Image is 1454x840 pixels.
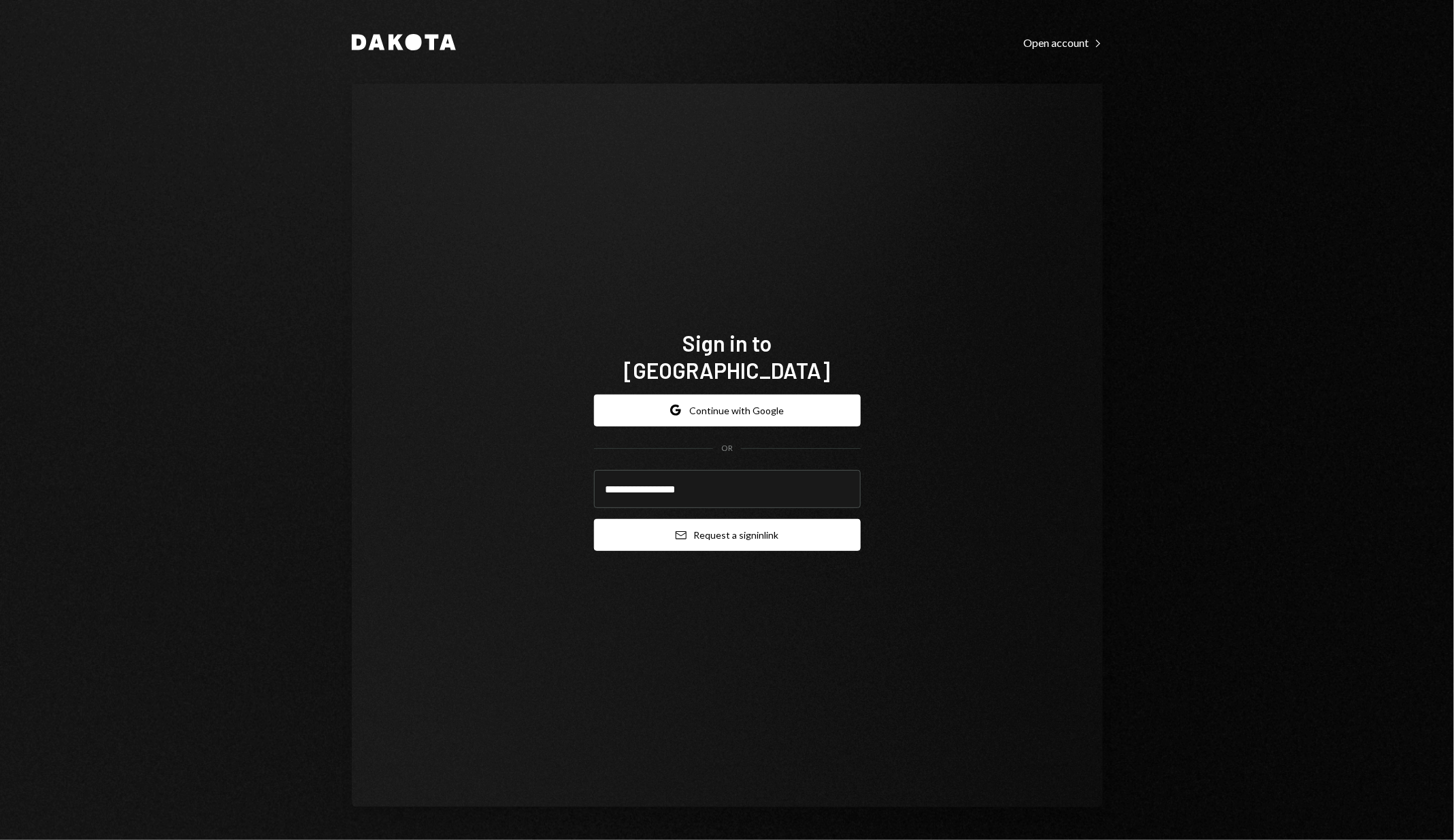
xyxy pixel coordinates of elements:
a: Open account [1024,35,1103,50]
div: Open account [1024,36,1103,50]
button: Continue with Google [594,394,861,426]
div: OR [721,443,733,454]
button: Request a signinlink [594,519,861,551]
h1: Sign in to [GEOGRAPHIC_DATA] [594,329,861,384]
